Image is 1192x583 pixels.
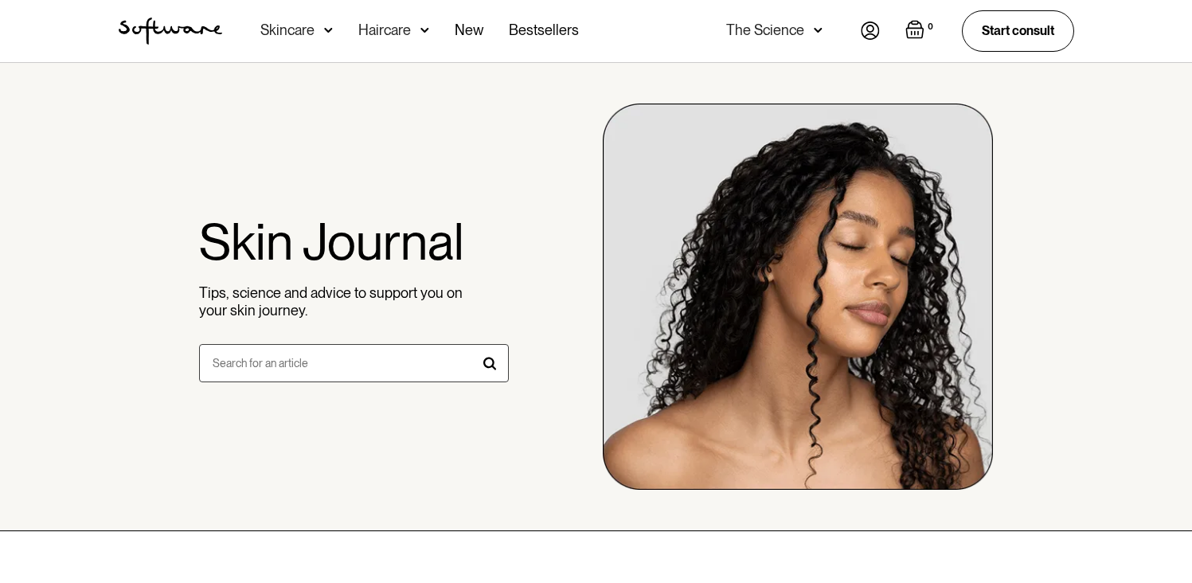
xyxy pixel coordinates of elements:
div: 0 [924,20,936,34]
img: arrow down [420,22,429,38]
a: Open cart [905,20,936,42]
p: Tips, science and advice to support you on your skin journey. [199,284,467,319]
img: arrow down [324,22,333,38]
img: Software Logo [119,18,222,45]
img: arrow down [814,22,823,38]
input: Search for an article [199,344,509,382]
a: home [119,18,222,45]
div: Skincare [260,22,315,38]
div: Haircare [358,22,411,38]
div: The Science [726,22,804,38]
h1: Skin Journal [199,211,509,272]
form: search form [199,344,509,382]
img: Skin Journal [603,101,994,492]
a: Start consult [962,10,1074,51]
